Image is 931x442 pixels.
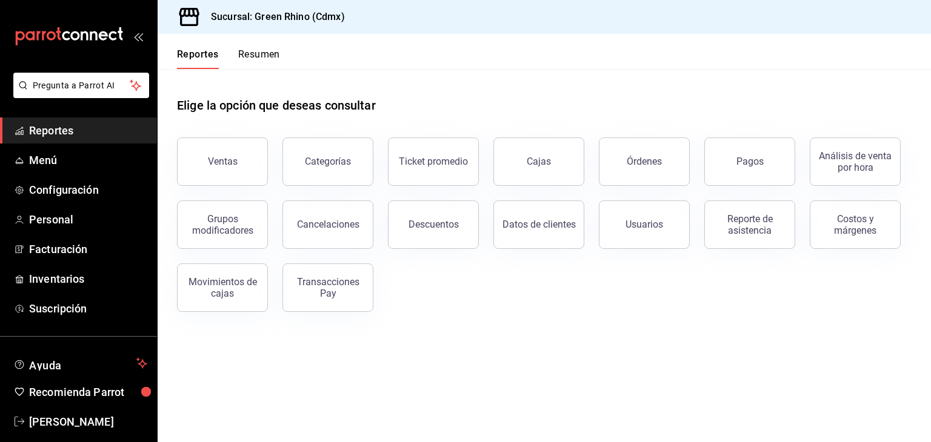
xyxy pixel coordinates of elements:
[818,150,893,173] div: Análisis de venta por hora
[388,200,479,249] button: Descuentos
[33,79,130,92] span: Pregunta a Parrot AI
[712,213,787,236] div: Reporte de asistencia
[29,211,147,228] span: Personal
[282,263,373,312] button: Transacciones Pay
[599,137,690,186] button: Órdenes
[409,219,459,230] div: Descuentos
[704,137,795,186] button: Pagos
[736,156,764,167] div: Pagos
[185,213,260,236] div: Grupos modificadores
[818,213,893,236] div: Costos y márgenes
[493,200,584,249] button: Datos de clientes
[177,48,280,69] div: navigation tabs
[627,156,662,167] div: Órdenes
[399,156,468,167] div: Ticket promedio
[599,200,690,249] button: Usuarios
[282,200,373,249] button: Cancelaciones
[29,152,147,168] span: Menú
[13,73,149,98] button: Pregunta a Parrot AI
[527,154,552,169] div: Cajas
[810,137,901,186] button: Análisis de venta por hora
[704,200,795,249] button: Reporte de asistencia
[29,300,147,317] span: Suscripción
[388,137,479,186] button: Ticket promedio
[626,219,663,230] div: Usuarios
[29,271,147,287] span: Inventarios
[133,31,143,41] button: open_drawer_menu
[29,182,147,198] span: Configuración
[29,241,147,257] span: Facturación
[290,276,365,299] div: Transacciones Pay
[177,200,268,249] button: Grupos modificadores
[493,137,584,186] a: Cajas
[282,137,373,186] button: Categorías
[177,48,219,69] button: Reportes
[297,219,359,230] div: Cancelaciones
[185,276,260,299] div: Movimientos de cajas
[177,96,376,114] h1: Elige la opción que deseas consultar
[238,48,280,69] button: Resumen
[502,219,576,230] div: Datos de clientes
[8,88,149,101] a: Pregunta a Parrot AI
[29,122,147,139] span: Reportes
[177,263,268,312] button: Movimientos de cajas
[29,414,147,430] span: [PERSON_NAME]
[29,384,147,400] span: Recomienda Parrot
[29,356,132,371] span: Ayuda
[810,200,901,249] button: Costos y márgenes
[201,10,345,24] h3: Sucursal: Green Rhino (Cdmx)
[305,156,351,167] div: Categorías
[177,137,268,186] button: Ventas
[208,156,238,167] div: Ventas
